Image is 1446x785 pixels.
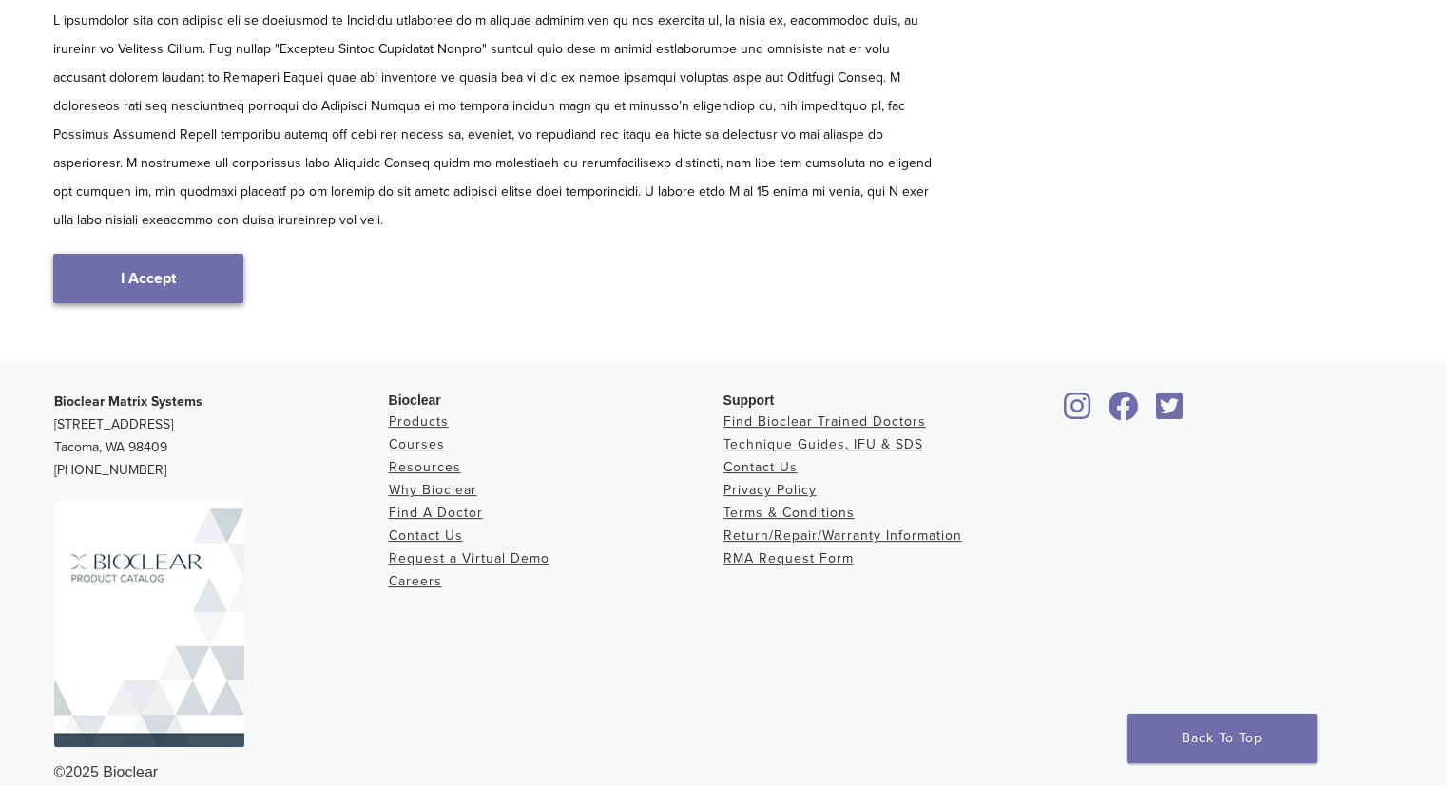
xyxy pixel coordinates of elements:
a: Courses [389,436,445,452]
a: Bioclear [1149,403,1189,422]
span: Support [723,392,775,408]
a: Resources [389,459,461,475]
a: Contact Us [723,459,798,475]
a: Careers [389,573,442,589]
a: Request a Virtual Demo [389,550,549,566]
a: Privacy Policy [723,482,817,498]
a: RMA Request Form [723,550,854,566]
a: Contact Us [389,527,463,544]
a: Bioclear [1058,403,1098,422]
a: Back To Top [1127,714,1317,763]
a: Products [389,413,449,430]
div: ©2025 Bioclear [54,761,1393,784]
a: Find A Doctor [389,505,483,521]
a: Bioclear [1102,403,1146,422]
strong: Bioclear Matrix Systems [54,393,202,410]
a: Technique Guides, IFU & SDS [723,436,923,452]
p: [STREET_ADDRESS] Tacoma, WA 98409 [PHONE_NUMBER] [54,391,389,482]
a: Terms & Conditions [723,505,855,521]
a: I Accept [53,254,243,303]
span: Bioclear [389,392,441,408]
a: Find Bioclear Trained Doctors [723,413,926,430]
img: Bioclear [54,501,244,747]
a: Why Bioclear [389,482,477,498]
a: Return/Repair/Warranty Information [723,527,962,544]
p: L ipsumdolor sita con adipisc eli se doeiusmod te Incididu utlaboree do m aliquae adminim ven qu ... [53,7,937,235]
